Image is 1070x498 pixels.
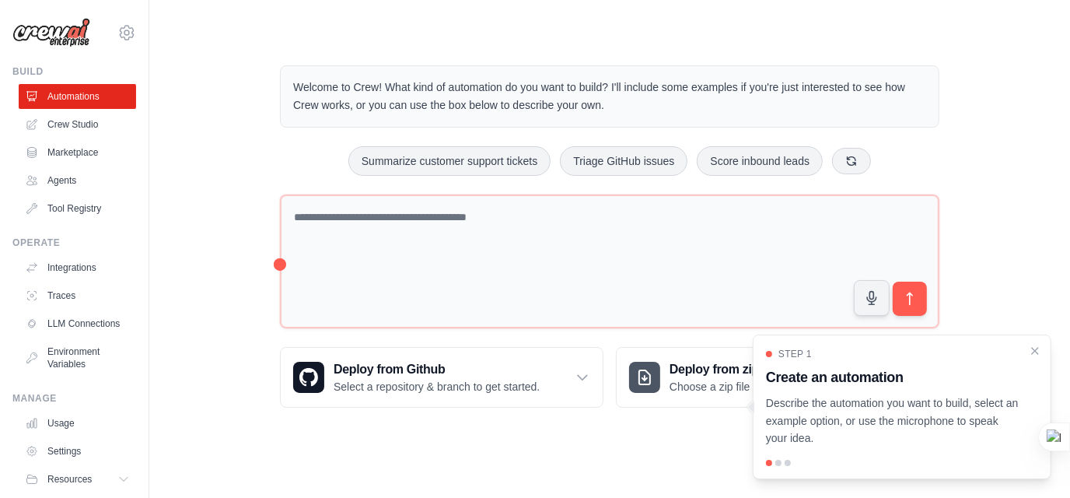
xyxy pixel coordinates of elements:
[12,18,90,47] img: Logo
[12,65,136,78] div: Build
[334,360,540,379] h3: Deploy from Github
[19,84,136,109] a: Automations
[670,379,801,395] p: Choose a zip file to upload.
[19,196,136,221] a: Tool Registry
[348,146,551,176] button: Summarize customer support tickets
[560,146,687,176] button: Triage GitHub issues
[766,366,1019,388] h3: Create an automation
[12,237,136,249] div: Operate
[19,467,136,492] button: Resources
[778,348,812,360] span: Step 1
[19,168,136,193] a: Agents
[19,255,136,280] a: Integrations
[19,311,136,336] a: LLM Connections
[19,411,136,436] a: Usage
[766,395,1019,447] p: Describe the automation you want to build, select an example option, or use the microphone to spe...
[12,392,136,405] div: Manage
[19,439,136,464] a: Settings
[697,146,823,176] button: Score inbound leads
[19,112,136,137] a: Crew Studio
[334,379,540,395] p: Select a repository & branch to get started.
[992,423,1070,498] iframe: Chat Widget
[47,473,92,486] span: Resources
[293,79,926,114] p: Welcome to Crew! What kind of automation do you want to build? I'll include some examples if you'...
[19,283,136,308] a: Traces
[19,339,136,377] a: Environment Variables
[19,140,136,165] a: Marketplace
[1029,345,1041,357] button: Close walkthrough
[670,360,801,379] h3: Deploy from zip file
